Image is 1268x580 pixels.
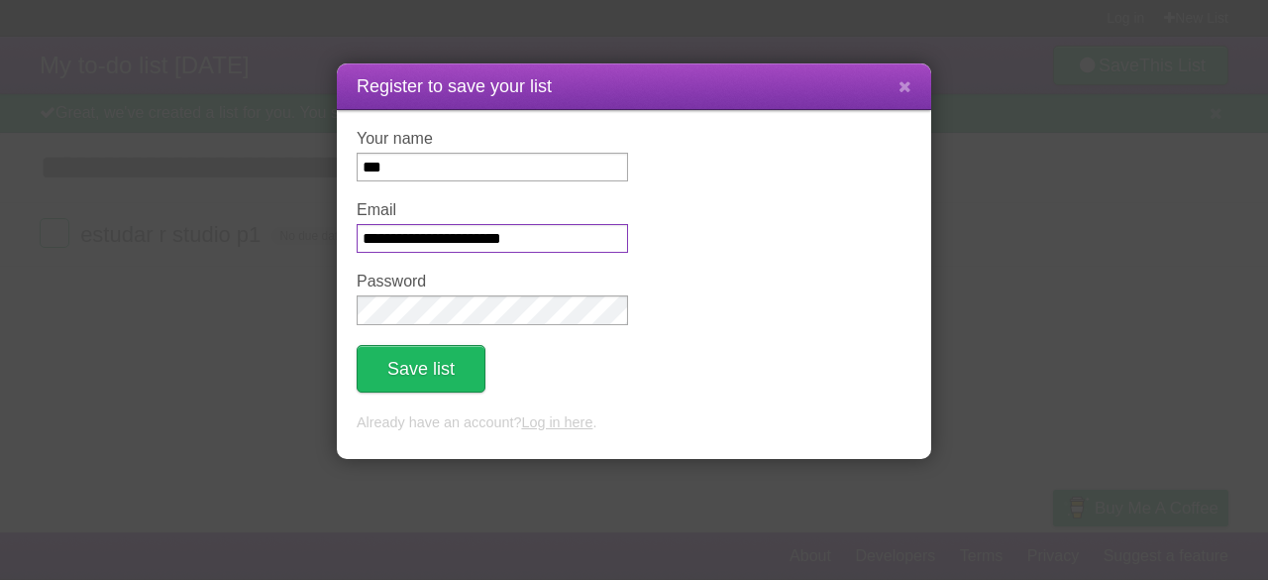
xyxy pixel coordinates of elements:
h1: Register to save your list [357,73,911,100]
label: Password [357,273,628,290]
label: Your name [357,130,628,148]
label: Email [357,201,628,219]
a: Log in here [521,414,592,430]
button: Save list [357,345,485,393]
p: Already have an account? . [357,412,911,434]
